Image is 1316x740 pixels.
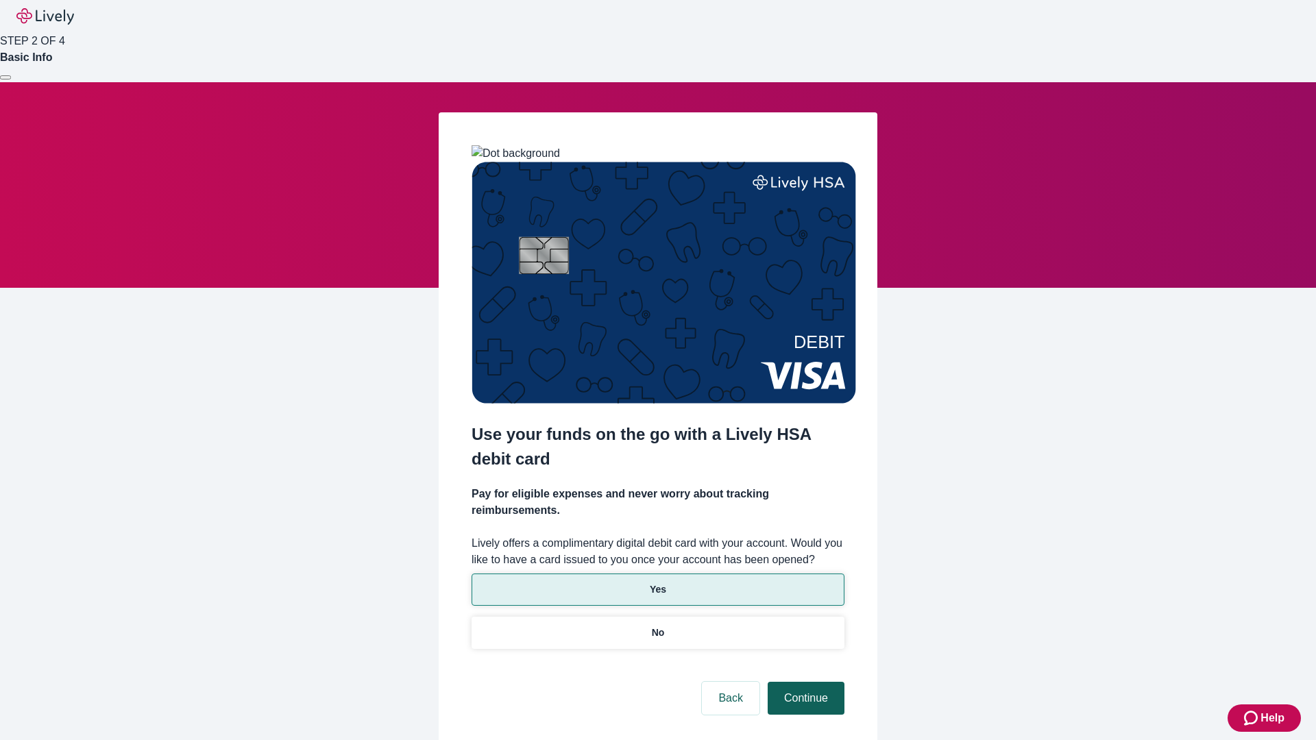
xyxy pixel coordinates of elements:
[472,145,560,162] img: Dot background
[472,162,856,404] img: Debit card
[16,8,74,25] img: Lively
[650,582,666,597] p: Yes
[472,535,844,568] label: Lively offers a complimentary digital debit card with your account. Would you like to have a card...
[1228,704,1301,732] button: Zendesk support iconHelp
[1260,710,1284,726] span: Help
[652,626,665,640] p: No
[1244,710,1260,726] svg: Zendesk support icon
[702,682,759,715] button: Back
[768,682,844,715] button: Continue
[472,573,844,606] button: Yes
[472,422,844,471] h2: Use your funds on the go with a Lively HSA debit card
[472,617,844,649] button: No
[472,486,844,519] h4: Pay for eligible expenses and never worry about tracking reimbursements.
